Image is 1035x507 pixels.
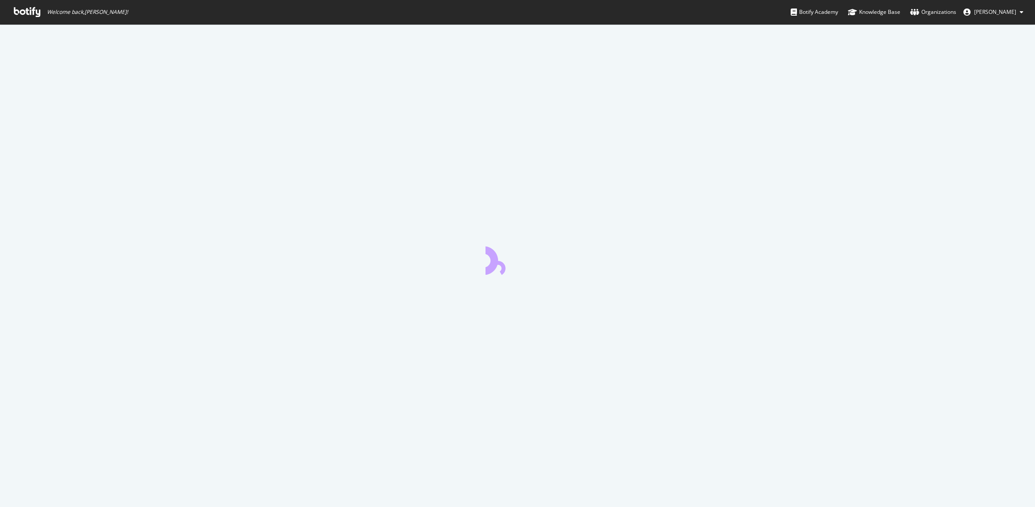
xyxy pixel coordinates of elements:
div: Knowledge Base [848,8,900,17]
div: Organizations [910,8,956,17]
span: Welcome back, [PERSON_NAME] ! [47,9,128,16]
span: Tim Manalo [974,8,1016,16]
div: Botify Academy [791,8,838,17]
div: animation [486,243,550,275]
button: [PERSON_NAME] [956,5,1031,19]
